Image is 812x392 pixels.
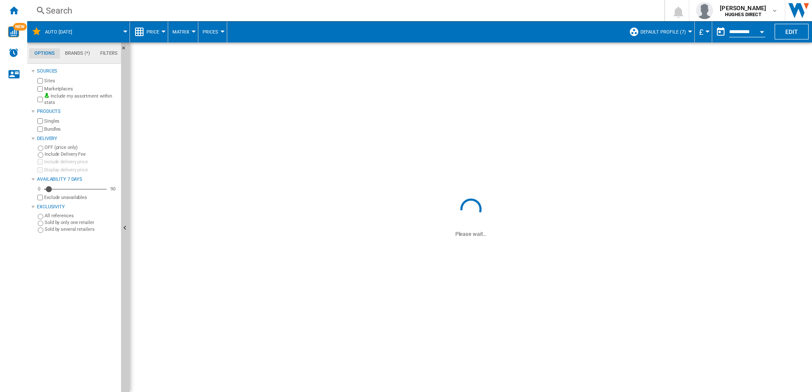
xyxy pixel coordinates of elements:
[44,118,118,124] label: Singles
[696,2,713,19] img: profile.jpg
[44,159,118,165] label: Include delivery price
[38,221,43,226] input: Sold by only one retailer
[44,86,118,92] label: Marketplaces
[44,93,118,106] label: Include my assortment within stats
[45,144,118,151] label: OFF (price only)
[37,176,118,183] div: Availability 7 Days
[699,21,708,42] button: £
[45,219,118,226] label: Sold by only one retailer
[203,21,223,42] button: Prices
[37,135,118,142] div: Delivery
[13,23,27,31] span: NEW
[640,29,686,35] span: Default profile (7)
[29,48,60,59] md-tab-item: Options
[147,29,159,35] span: Price
[712,23,729,40] button: md-calendar
[37,159,43,165] input: Include delivery price
[38,227,43,233] input: Sold by several retailers
[45,29,72,35] span: AUTO Wednesday
[31,21,125,42] div: AUTO [DATE]
[44,93,49,98] img: mysite-bg-18x18.png
[45,226,118,232] label: Sold by several retailers
[203,29,218,35] span: Prices
[172,21,194,42] button: Matrix
[37,94,43,105] input: Include my assortment within stats
[147,21,164,42] button: Price
[8,48,19,58] img: alerts-logo.svg
[44,126,118,132] label: Bundles
[134,21,164,42] div: Price
[695,21,712,42] md-menu: Currency
[38,214,43,219] input: All references
[640,21,690,42] button: Default profile (7)
[60,48,95,59] md-tab-item: Brands (*)
[38,146,43,151] input: OFF (price only)
[37,68,118,75] div: Sources
[37,204,118,210] div: Exclusivity
[37,118,43,124] input: Singles
[44,78,118,84] label: Sites
[46,5,642,17] div: Search
[754,23,770,38] button: Open calendar
[699,28,703,36] span: £
[121,42,131,58] button: Hide
[8,26,19,37] img: wise-card.svg
[44,194,118,201] label: Exclude unavailables
[37,167,43,173] input: Display delivery price
[44,185,107,193] md-slider: Availability
[775,24,809,39] button: Edit
[172,29,189,35] span: Matrix
[720,4,766,12] span: [PERSON_NAME]
[37,108,118,115] div: Products
[455,231,487,237] ng-transclude: Please wait...
[629,21,690,42] div: Default profile (7)
[108,186,118,192] div: 90
[37,126,43,132] input: Bundles
[45,21,81,42] button: AUTO [DATE]
[725,12,761,17] b: HUGHES DIRECT
[45,213,118,219] label: All references
[95,48,123,59] md-tab-item: Filters
[44,167,118,173] label: Display delivery price
[45,151,118,157] label: Include Delivery Fee
[36,186,42,192] div: 0
[38,152,43,158] input: Include Delivery Fee
[37,78,43,84] input: Sites
[37,86,43,92] input: Marketplaces
[37,195,43,200] input: Display delivery price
